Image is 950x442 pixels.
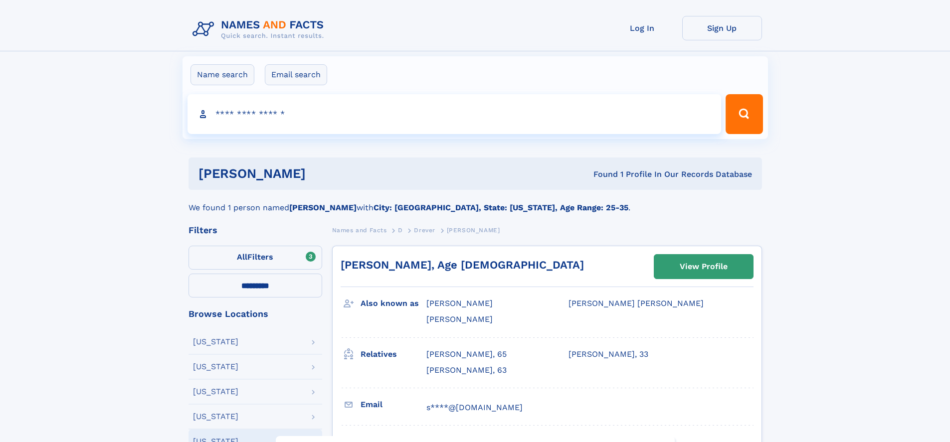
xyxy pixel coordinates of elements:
b: [PERSON_NAME] [289,203,357,212]
span: [PERSON_NAME] [447,227,500,234]
a: [PERSON_NAME], 65 [426,349,507,360]
button: Search Button [726,94,762,134]
a: View Profile [654,255,753,279]
label: Name search [190,64,254,85]
span: [PERSON_NAME] [426,314,493,324]
span: [PERSON_NAME] [PERSON_NAME] [569,298,704,308]
h3: Also known as [361,295,426,312]
div: Filters [189,226,322,235]
a: Log In [602,16,682,40]
b: City: [GEOGRAPHIC_DATA], State: [US_STATE], Age Range: 25-35 [374,203,628,212]
h3: Relatives [361,346,426,363]
label: Email search [265,64,327,85]
a: Sign Up [682,16,762,40]
span: Drever [414,227,435,234]
div: Found 1 Profile In Our Records Database [449,169,752,180]
span: All [237,252,247,262]
h3: Email [361,396,426,413]
div: [US_STATE] [193,363,238,371]
div: We found 1 person named with . [189,190,762,214]
div: Browse Locations [189,309,322,318]
div: [US_STATE] [193,413,238,421]
h1: [PERSON_NAME] [198,167,450,180]
label: Filters [189,246,322,270]
input: search input [188,94,722,134]
div: [US_STATE] [193,388,238,396]
span: D [398,227,403,234]
div: [US_STATE] [193,338,238,346]
a: [PERSON_NAME], 63 [426,365,507,376]
a: [PERSON_NAME], 33 [569,349,648,360]
a: Names and Facts [332,224,387,236]
img: Logo Names and Facts [189,16,332,43]
div: View Profile [680,255,728,278]
span: [PERSON_NAME] [426,298,493,308]
a: Drever [414,224,435,236]
a: D [398,224,403,236]
a: [PERSON_NAME], Age [DEMOGRAPHIC_DATA] [341,259,584,271]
